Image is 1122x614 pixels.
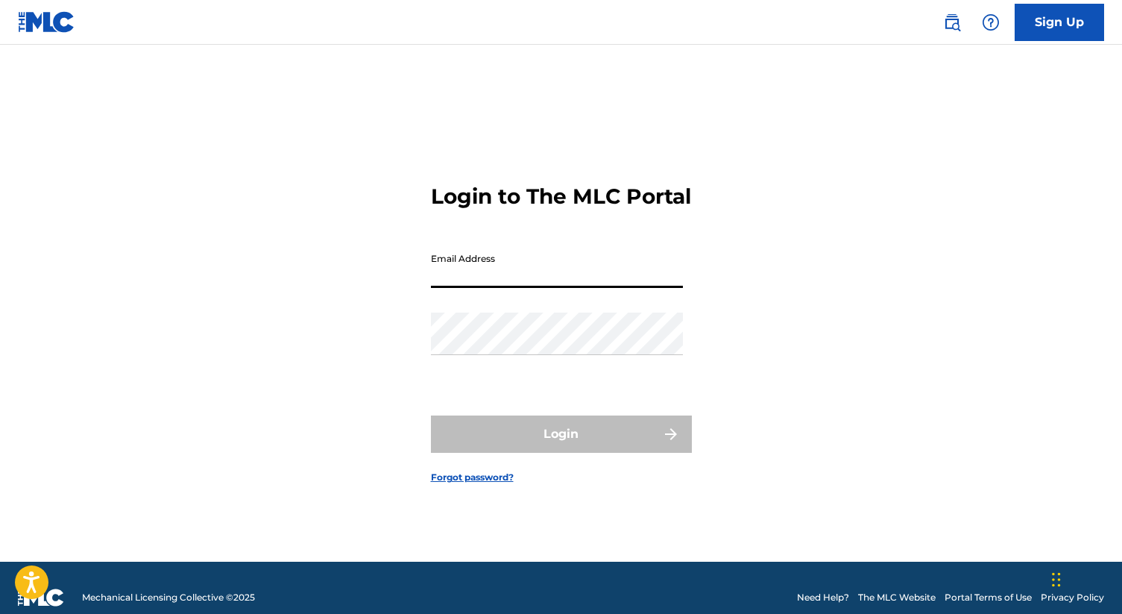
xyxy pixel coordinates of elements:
img: logo [18,589,64,607]
iframe: Chat Widget [1047,542,1122,614]
a: Sign Up [1015,4,1104,41]
a: Privacy Policy [1041,591,1104,604]
a: Need Help? [797,591,849,604]
h3: Login to The MLC Portal [431,184,691,210]
div: Help [976,7,1006,37]
a: Public Search [937,7,967,37]
img: MLC Logo [18,11,75,33]
img: search [943,13,961,31]
img: help [982,13,1000,31]
a: The MLC Website [858,591,936,604]
a: Forgot password? [431,471,514,484]
div: Drag [1052,557,1061,602]
a: Portal Terms of Use [945,591,1032,604]
span: Mechanical Licensing Collective © 2025 [82,591,255,604]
